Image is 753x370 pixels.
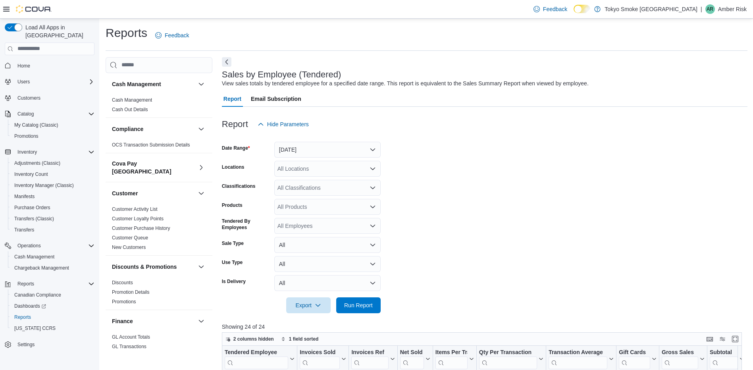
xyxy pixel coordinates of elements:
[112,106,148,113] span: Cash Out Details
[11,120,62,130] a: My Catalog (Classic)
[112,216,164,222] a: Customer Loyalty Points
[701,4,702,14] p: |
[662,349,705,369] button: Gross Sales
[574,5,590,13] input: Dark Mode
[707,4,713,14] span: AR
[8,224,98,235] button: Transfers
[17,341,35,348] span: Settings
[14,109,37,119] button: Catalog
[16,5,52,13] img: Cova
[605,4,697,14] p: Tokyo Smoke [GEOGRAPHIC_DATA]
[112,216,164,222] span: Customer Loyalty Points
[112,245,146,250] a: New Customers
[8,131,98,142] button: Promotions
[112,125,143,133] h3: Compliance
[11,158,64,168] a: Adjustments (Classic)
[17,243,41,249] span: Operations
[14,147,94,157] span: Inventory
[106,204,212,255] div: Customer
[14,325,56,331] span: [US_STATE] CCRS
[718,334,727,344] button: Display options
[112,317,195,325] button: Finance
[222,183,256,189] label: Classifications
[619,349,657,369] button: Gift Cards
[400,349,424,369] div: Net Sold
[14,279,94,289] span: Reports
[14,93,44,103] a: Customers
[2,108,98,119] button: Catalog
[14,93,94,103] span: Customers
[710,349,744,369] button: Subtotal
[17,111,34,117] span: Catalog
[400,349,424,356] div: Net Sold
[14,160,60,166] span: Adjustments (Classic)
[112,206,158,212] a: Customer Activity List
[8,191,98,202] button: Manifests
[112,334,150,340] a: GL Account Totals
[274,256,381,272] button: All
[718,4,747,14] p: Amber Risk
[543,5,567,13] span: Feedback
[106,332,212,355] div: Finance
[2,278,98,289] button: Reports
[705,334,714,344] button: Keyboard shortcuts
[11,181,77,190] a: Inventory Manager (Classic)
[291,297,326,313] span: Export
[549,349,614,369] button: Transaction Average
[11,192,38,201] a: Manifests
[222,202,243,208] label: Products
[351,349,388,369] div: Invoices Ref
[112,80,195,88] button: Cash Management
[112,160,195,175] button: Cova Pay [GEOGRAPHIC_DATA]
[112,263,177,271] h3: Discounts & Promotions
[14,279,37,289] button: Reports
[222,278,246,285] label: Is Delivery
[351,349,388,356] div: Invoices Ref
[8,213,98,224] button: Transfers (Classic)
[11,290,64,300] a: Canadian Compliance
[274,142,381,158] button: [DATE]
[251,91,301,107] span: Email Subscription
[112,344,146,349] a: GL Transactions
[278,334,322,344] button: 1 field sorted
[225,349,288,356] div: Tendered Employee
[196,189,206,198] button: Customer
[112,299,136,304] a: Promotions
[233,336,274,342] span: 2 columns hidden
[2,92,98,104] button: Customers
[11,203,54,212] a: Purchase Orders
[11,214,94,224] span: Transfers (Classic)
[222,334,277,344] button: 2 columns hidden
[14,77,33,87] button: Users
[17,149,37,155] span: Inventory
[112,235,148,241] a: Customer Queue
[289,336,319,342] span: 1 field sorted
[710,349,738,369] div: Subtotal
[222,79,589,88] div: View sales totals by tendered employee for a specified date range. This report is equivalent to t...
[8,289,98,301] button: Canadian Compliance
[112,289,150,295] a: Promotion Details
[8,119,98,131] button: My Catalog (Classic)
[435,349,474,369] button: Items Per Transaction
[254,116,312,132] button: Hide Parameters
[11,301,94,311] span: Dashboards
[8,158,98,169] button: Adjustments (Classic)
[11,290,94,300] span: Canadian Compliance
[112,125,195,133] button: Compliance
[17,95,40,101] span: Customers
[11,158,94,168] span: Adjustments (Classic)
[196,262,206,272] button: Discounts & Promotions
[2,60,98,71] button: Home
[662,349,698,356] div: Gross Sales
[300,349,340,369] div: Invoices Sold
[11,312,34,322] a: Reports
[112,80,161,88] h3: Cash Management
[106,25,147,41] h1: Reports
[11,324,94,333] span: Washington CCRS
[14,241,44,251] button: Operations
[222,240,244,247] label: Sale Type
[112,225,170,231] a: Customer Purchase History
